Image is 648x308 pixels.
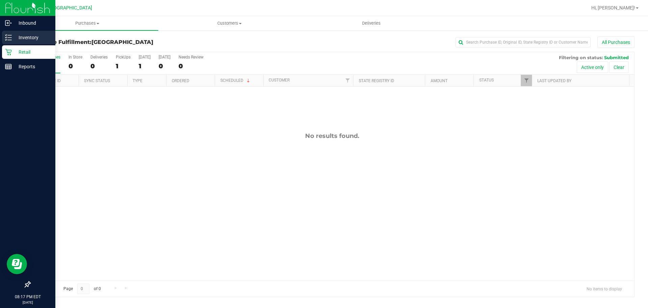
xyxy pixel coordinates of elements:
button: All Purchases [597,37,634,48]
span: Purchases [16,20,158,26]
button: Clear [609,62,629,73]
p: [DATE] [3,300,52,305]
a: Ordered [172,78,189,83]
iframe: Resource center [7,254,27,274]
a: Scheduled [220,78,251,83]
div: 0 [69,62,82,70]
span: Page of 0 [58,284,106,294]
div: 1 [116,62,131,70]
span: Submitted [604,55,629,60]
div: Deliveries [90,55,108,60]
span: Deliveries [353,20,390,26]
a: Deliveries [300,16,442,30]
inline-svg: Retail [5,49,12,55]
a: Last Updated By [537,78,571,83]
span: Filtering on status: [559,55,603,60]
a: Purchases [16,16,158,30]
p: 08:17 PM EDT [3,294,52,300]
div: Needs Review [179,55,204,60]
p: Retail [12,48,52,56]
div: [DATE] [139,55,151,60]
button: Active only [577,62,608,73]
div: 1 [139,62,151,70]
p: Inventory [12,33,52,42]
div: In Store [69,55,82,60]
span: Hi, [PERSON_NAME]! [591,5,635,10]
span: [GEOGRAPHIC_DATA] [91,39,153,45]
inline-svg: Reports [5,63,12,70]
inline-svg: Inventory [5,34,12,41]
div: 0 [90,62,108,70]
div: 0 [179,62,204,70]
a: Status [479,78,494,82]
div: [DATE] [159,55,170,60]
span: Customers [159,20,300,26]
inline-svg: Inbound [5,20,12,26]
a: Type [133,78,142,83]
div: No results found. [30,132,634,140]
a: Filter [342,75,353,86]
div: PickUps [116,55,131,60]
a: State Registry ID [359,78,394,83]
input: Search Purchase ID, Original ID, State Registry ID or Customer Name... [456,37,591,47]
p: Inbound [12,19,52,27]
p: Reports [12,63,52,71]
a: Amount [431,78,448,83]
a: Sync Status [84,78,110,83]
div: 0 [159,62,170,70]
a: Customers [158,16,300,30]
span: [GEOGRAPHIC_DATA] [46,5,92,11]
a: Filter [521,75,532,86]
h3: Purchase Fulfillment: [30,39,231,45]
a: Customer [269,78,290,82]
span: No items to display [581,284,627,294]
